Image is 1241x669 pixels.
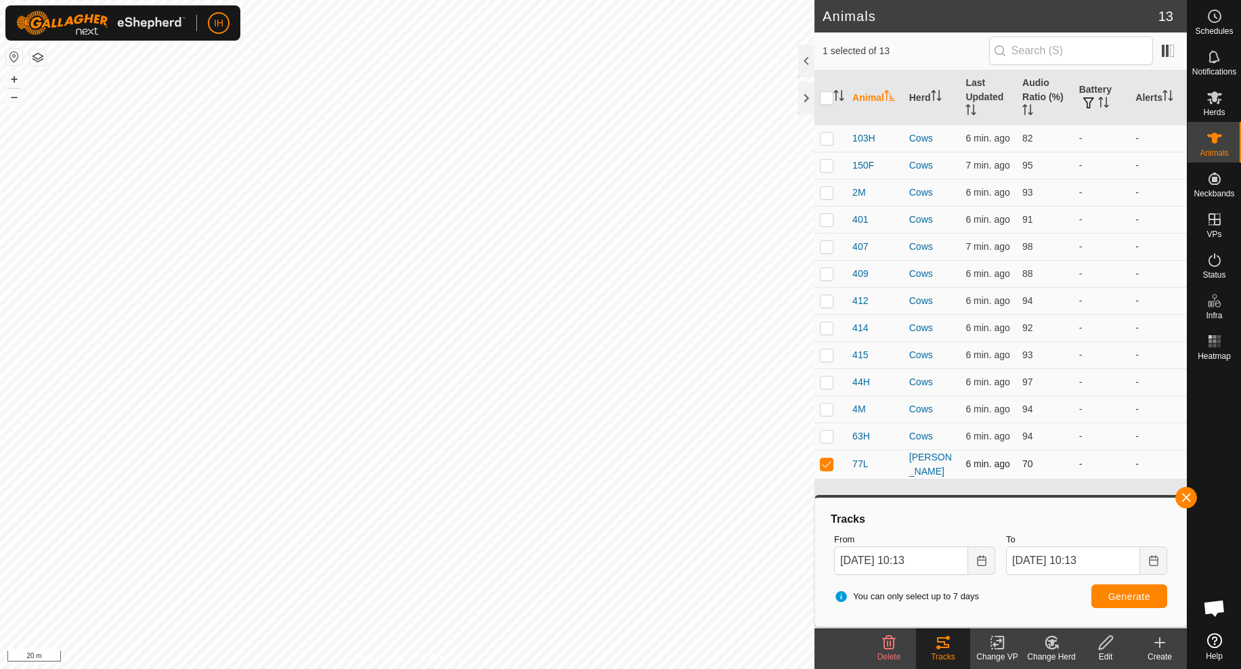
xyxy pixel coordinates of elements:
div: Change Herd [1024,651,1079,663]
td: - [1074,260,1131,287]
span: You can only select up to 7 days [834,590,979,603]
td: - [1074,233,1131,260]
span: 2M [852,186,865,200]
span: VPs [1206,230,1221,238]
td: - [1130,450,1187,479]
span: Herds [1203,108,1225,116]
th: Last Updated [960,70,1017,125]
span: Aug 30, 2025, 10:06 AM [965,431,1009,441]
span: 94 [1022,431,1033,441]
span: 412 [852,294,868,308]
p-sorticon: Activate to sort [1162,92,1173,103]
div: Cows [909,213,955,227]
span: Aug 30, 2025, 10:06 AM [965,322,1009,333]
span: 150F [852,158,874,173]
div: Edit [1079,651,1133,663]
span: Schedules [1195,27,1233,35]
span: Aug 30, 2025, 10:06 AM [965,133,1009,144]
div: [PERSON_NAME] [909,450,955,479]
span: Help [1206,652,1223,660]
span: 401 [852,213,868,227]
span: Infra [1206,311,1222,320]
span: Neckbands [1194,190,1234,198]
div: Cows [909,375,955,389]
div: Change VP [970,651,1024,663]
img: Gallagher Logo [16,11,186,35]
td: - [1074,206,1131,233]
a: Open chat [1194,588,1235,628]
div: Cows [909,429,955,444]
div: Cows [909,348,955,362]
a: Privacy Policy [354,651,405,664]
th: Animal [847,70,904,125]
span: Status [1202,271,1225,279]
span: 94 [1022,295,1033,306]
td: - [1074,152,1131,179]
td: - [1074,125,1131,152]
td: - [1130,341,1187,368]
span: 103H [852,131,875,146]
button: Reset Map [6,49,22,65]
span: 77L [852,457,868,471]
td: - [1130,395,1187,423]
input: Search (S) [989,37,1153,65]
span: Aug 30, 2025, 10:06 AM [965,268,1009,279]
td: - [1130,152,1187,179]
a: Contact Us [420,651,460,664]
button: Generate [1091,584,1167,608]
p-sorticon: Activate to sort [965,106,976,117]
div: Tracks [916,651,970,663]
td: - [1130,260,1187,287]
th: Herd [904,70,961,125]
span: 91 [1022,214,1033,225]
span: 407 [852,240,868,254]
span: 93 [1022,349,1033,360]
button: Map Layers [30,49,46,66]
td: - [1074,341,1131,368]
div: Cows [909,294,955,308]
span: 414 [852,321,868,335]
td: - [1130,423,1187,450]
span: 98 [1022,241,1033,252]
label: To [1006,533,1167,546]
span: Aug 30, 2025, 10:07 AM [965,458,1009,469]
span: 409 [852,267,868,281]
span: Notifications [1192,68,1236,76]
span: 88 [1022,268,1033,279]
button: Choose Date [1140,546,1167,575]
td: - [1130,314,1187,341]
button: + [6,71,22,87]
td: - [1074,179,1131,206]
td: - [1074,423,1131,450]
span: 82 [1022,133,1033,144]
span: Aug 30, 2025, 10:06 AM [965,376,1009,387]
button: – [6,89,22,105]
p-sorticon: Activate to sort [1098,99,1109,110]
p-sorticon: Activate to sort [833,92,844,103]
span: 70 [1022,458,1033,469]
div: Cows [909,131,955,146]
span: IH [214,16,223,30]
span: 415 [852,348,868,362]
span: Aug 30, 2025, 10:06 AM [965,187,1009,198]
td: - [1130,179,1187,206]
div: Cows [909,267,955,281]
td: - [1130,233,1187,260]
div: Cows [909,186,955,200]
div: Cows [909,240,955,254]
th: Audio Ratio (%) [1017,70,1074,125]
a: Help [1188,628,1241,666]
span: 44H [852,375,870,389]
td: - [1130,368,1187,395]
span: 63H [852,429,870,444]
td: - [1074,368,1131,395]
div: Cows [909,321,955,335]
span: 4M [852,402,865,416]
span: Animals [1200,149,1229,157]
label: From [834,533,995,546]
span: 95 [1022,160,1033,171]
p-sorticon: Activate to sort [1022,106,1033,117]
span: Aug 30, 2025, 10:06 AM [965,349,1009,360]
div: Create [1133,651,1187,663]
td: - [1130,287,1187,314]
